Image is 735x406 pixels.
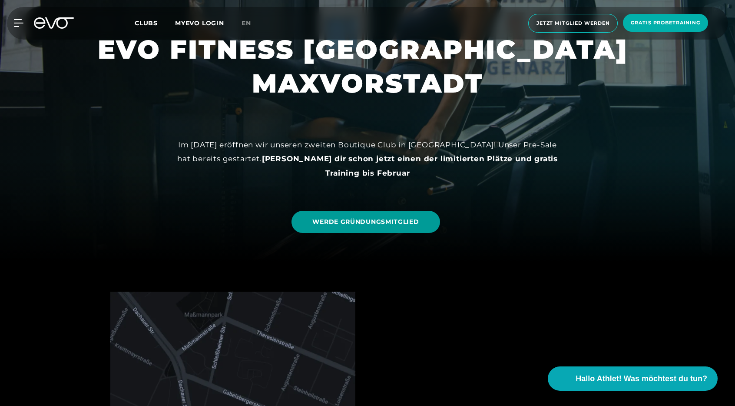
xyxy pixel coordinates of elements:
[172,138,563,180] div: Im [DATE] eröffnen wir unseren zweiten Boutique Club in [GEOGRAPHIC_DATA]! Unser Pre-Sale hat ber...
[548,366,718,391] button: Hallo Athlet! Was möchtest du tun?
[291,211,440,233] a: WERDE GRÜNDUNGSMITGLIED
[576,373,707,385] span: Hallo Athlet! Was möchtest du tun?
[242,19,251,27] span: en
[262,154,558,177] strong: [PERSON_NAME] dir schon jetzt einen der limitierten Plätze und gratis Training bis Februar
[135,19,175,27] a: Clubs
[98,33,637,100] h1: EVO FITNESS [GEOGRAPHIC_DATA] MAXVORSTADT
[242,18,262,28] a: en
[175,19,224,27] a: MYEVO LOGIN
[620,14,711,33] a: Gratis Probetraining
[631,19,700,27] span: Gratis Probetraining
[135,19,158,27] span: Clubs
[526,14,620,33] a: Jetzt Mitglied werden
[536,20,609,27] span: Jetzt Mitglied werden
[312,217,419,226] span: WERDE GRÜNDUNGSMITGLIED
